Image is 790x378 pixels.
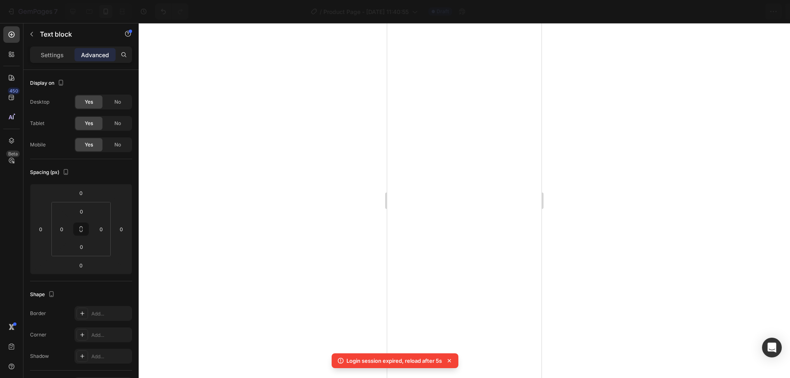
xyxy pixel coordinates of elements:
div: 450 [8,88,20,94]
span: Yes [85,120,93,127]
div: Shadow [30,352,49,360]
div: Desktop [30,98,49,106]
p: Login session expired, reload after 5s [346,357,442,365]
span: Yes [85,98,93,106]
input: 0 [73,187,89,199]
p: Advanced [81,51,109,59]
button: Save [705,3,732,20]
p: Settings [41,51,64,59]
div: Beta [6,151,20,157]
div: Spacing (px) [30,167,71,178]
div: Tablet [30,120,44,127]
button: 0 product assigned [621,3,702,20]
span: 0 product assigned [628,7,683,16]
input: 0 [35,223,47,235]
span: Save [712,8,725,15]
iframe: To enrich screen reader interactions, please activate Accessibility in Grammarly extension settings [387,23,541,378]
span: Draft [437,8,449,15]
input: 0px [73,241,90,253]
p: Text block [40,29,110,39]
input: 0 [115,223,128,235]
span: Yes [85,141,93,148]
div: Corner [30,331,46,339]
button: Publish [735,3,770,20]
input: 0px [56,223,68,235]
div: Publish [742,7,763,16]
div: Add... [91,310,130,318]
div: Shape [30,289,56,300]
span: / [320,7,322,16]
span: No [114,120,121,127]
div: Add... [91,353,130,360]
input: 0px [95,223,107,235]
div: Add... [91,332,130,339]
input: 0 [73,259,89,271]
div: Undo/Redo [155,3,188,20]
p: 7 [54,7,58,16]
input: 0px [73,205,90,218]
div: Mobile [30,141,46,148]
span: No [114,141,121,148]
div: Display on [30,78,66,89]
span: No [114,98,121,106]
div: Border [30,310,46,317]
span: Product Page - [DATE] 11:40:55 [323,7,409,16]
button: 7 [3,3,61,20]
div: Open Intercom Messenger [762,338,782,357]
